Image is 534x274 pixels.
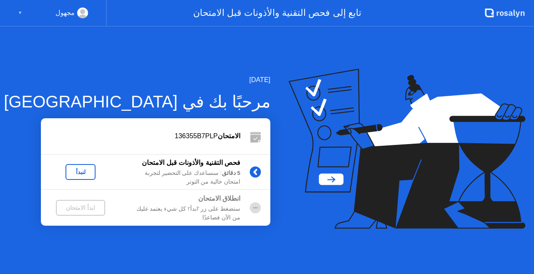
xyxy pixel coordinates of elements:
div: : سنساعدك على التحضير لتجربة امتحان خالية من التوتر [120,169,240,186]
div: [DATE] [4,75,270,85]
div: 136355B7PLP [41,131,240,141]
div: لنبدأ [69,169,92,175]
button: ابدأ الامتحان [56,200,105,216]
b: الامتحان [218,132,240,139]
div: ▼ [18,7,22,18]
div: ابدأ الامتحان [59,204,102,211]
b: انطلاق الامتحان [198,195,240,202]
b: 5 دقائق [222,170,240,176]
button: لنبدأ [65,164,96,180]
div: مرحبًا بك في [GEOGRAPHIC_DATA] [4,89,270,114]
div: مجهول [55,7,75,18]
b: فحص التقنية والأذونات قبل الامتحان [142,159,240,166]
div: ستضغط على زر 'ابدأ'! كل شيء يعتمد عليك من الآن فصاعدًا [120,205,240,222]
